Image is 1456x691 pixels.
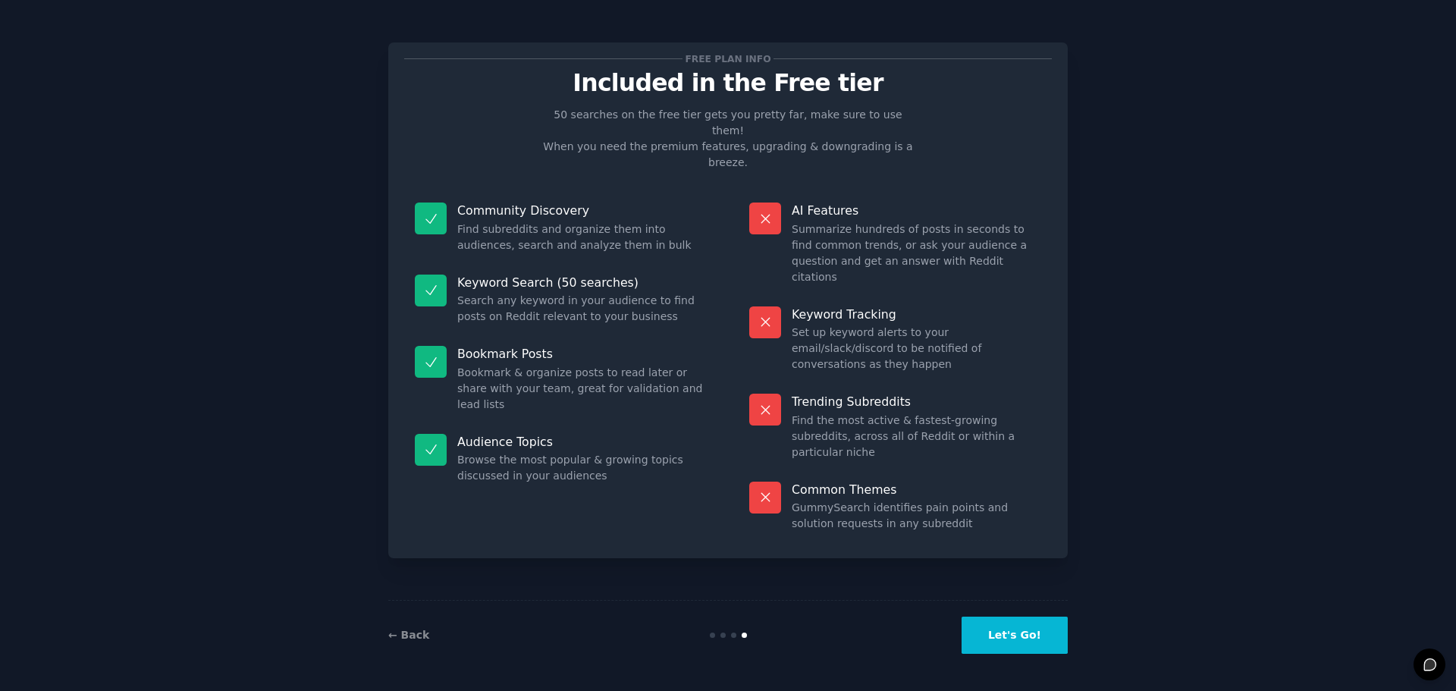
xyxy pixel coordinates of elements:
span: Free plan info [682,51,773,67]
dd: GummySearch identifies pain points and solution requests in any subreddit [792,500,1041,532]
dd: Search any keyword in your audience to find posts on Reddit relevant to your business [457,293,707,325]
p: Bookmark Posts [457,346,707,362]
p: Community Discovery [457,203,707,218]
p: Keyword Tracking [792,306,1041,322]
a: ← Back [388,629,429,641]
p: Common Themes [792,482,1041,498]
dd: Find subreddits and organize them into audiences, search and analyze them in bulk [457,221,707,253]
dd: Summarize hundreds of posts in seconds to find common trends, or ask your audience a question and... [792,221,1041,285]
p: AI Features [792,203,1041,218]
button: Let's Go! [962,617,1068,654]
p: 50 searches on the free tier gets you pretty far, make sure to use them! When you need the premiu... [537,107,919,171]
dd: Browse the most popular & growing topics discussed in your audiences [457,452,707,484]
p: Included in the Free tier [404,70,1052,96]
p: Trending Subreddits [792,394,1041,410]
dd: Set up keyword alerts to your email/slack/discord to be notified of conversations as they happen [792,325,1041,372]
p: Keyword Search (50 searches) [457,275,707,291]
p: Audience Topics [457,434,707,450]
dd: Find the most active & fastest-growing subreddits, across all of Reddit or within a particular niche [792,413,1041,460]
dd: Bookmark & organize posts to read later or share with your team, great for validation and lead lists [457,365,707,413]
